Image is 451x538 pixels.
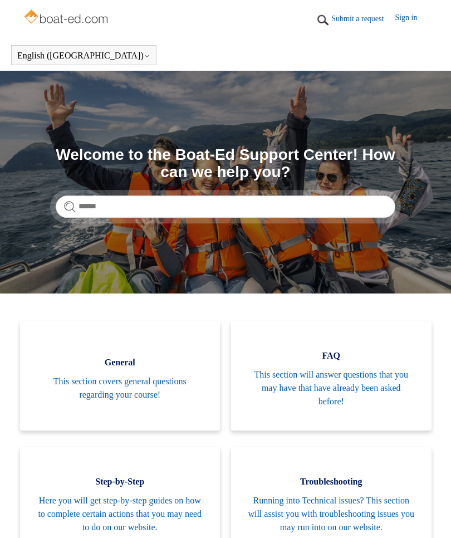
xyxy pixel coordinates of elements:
img: Boat-Ed Help Center home page [23,7,111,29]
input: Search [56,195,395,218]
span: Troubleshooting [248,475,415,488]
h1: Welcome to the Boat-Ed Support Center! How can we help you? [56,146,395,181]
span: FAQ [248,349,415,363]
img: 01HZPCYTXV3JW8MJV9VD7EMK0H [315,12,331,28]
a: Submit a request [331,13,395,25]
div: Live chat [414,501,443,530]
a: General This section covers general questions regarding your course! [20,321,220,431]
span: This section will answer questions that you may have that have already been asked before! [248,368,415,408]
a: Sign in [395,12,428,28]
span: Step-by-Step [37,475,204,488]
span: Here you will get step-by-step guides on how to complete certain actions that you may need to do ... [37,494,204,534]
a: FAQ This section will answer questions that you may have that have already been asked before! [231,321,432,431]
span: This section covers general questions regarding your course! [37,375,204,402]
span: General [37,356,204,369]
button: English ([GEOGRAPHIC_DATA]) [17,51,150,61]
span: Running into Technical issues? This section will assist you with troubleshooting issues you may r... [248,494,415,534]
